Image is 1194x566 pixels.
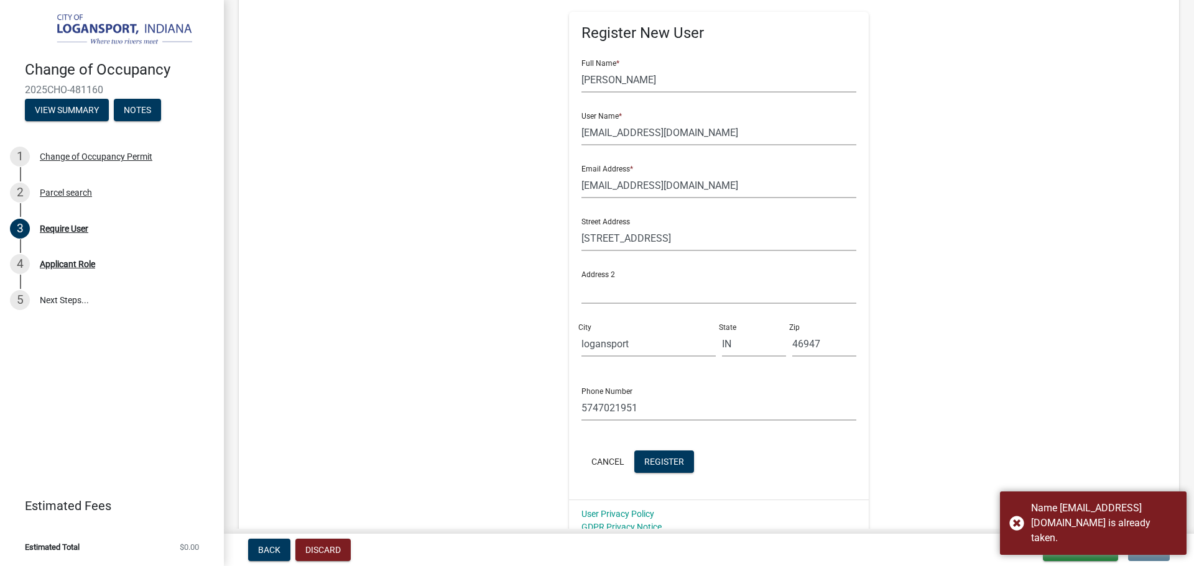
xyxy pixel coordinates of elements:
[114,99,161,121] button: Notes
[10,219,30,239] div: 3
[25,13,204,48] img: City of Logansport, Indiana
[40,224,88,233] div: Require User
[581,522,662,532] a: GDPR Privacy Notice
[25,61,214,79] h4: Change of Occupancy
[581,450,634,473] button: Cancel
[248,539,290,561] button: Back
[40,152,152,161] div: Change of Occupancy Permit
[581,509,654,519] a: User Privacy Policy
[258,545,280,555] span: Back
[644,456,684,466] span: Register
[114,106,161,116] wm-modal-confirm: Notes
[10,290,30,310] div: 5
[10,254,30,274] div: 4
[40,260,95,268] div: Applicant Role
[581,24,857,42] h5: Register New User
[25,543,80,551] span: Estimated Total
[25,99,109,121] button: View Summary
[1031,501,1177,545] div: Name manuelanaya816@gmail.com is already taken.
[10,147,30,167] div: 1
[634,450,694,473] button: Register
[295,539,351,561] button: Discard
[10,183,30,203] div: 2
[180,543,199,551] span: $0.00
[25,84,199,96] span: 2025CHO-481160
[40,188,92,197] div: Parcel search
[10,493,204,518] a: Estimated Fees
[25,106,109,116] wm-modal-confirm: Summary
